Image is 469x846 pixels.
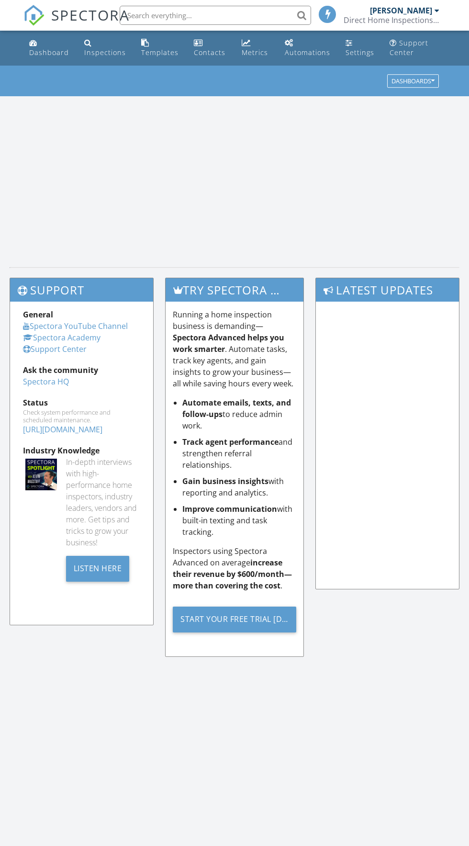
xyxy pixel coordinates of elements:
div: Direct Home Inspections LLC [344,15,439,25]
img: The Best Home Inspection Software - Spectora [23,5,45,26]
li: with reporting and analytics. [182,475,296,498]
div: Inspections [84,48,126,57]
div: Status [23,397,140,408]
a: Dashboard [25,34,73,62]
a: Listen Here [66,563,130,573]
a: Automations (Basic) [281,34,334,62]
a: [URL][DOMAIN_NAME] [23,424,102,435]
strong: General [23,309,53,320]
div: Dashboard [29,48,69,57]
strong: Automate emails, texts, and follow-ups [182,397,291,419]
button: Dashboards [387,75,439,88]
div: Start Your Free Trial [DATE] [173,607,296,632]
h3: Try spectora advanced [DATE] [166,278,303,302]
div: Ask the community [23,364,140,376]
a: Spectora YouTube Channel [23,321,128,331]
a: Spectora HQ [23,376,69,387]
li: with built-in texting and task tracking. [182,503,296,538]
div: [PERSON_NAME] [370,6,432,15]
div: Contacts [194,48,225,57]
a: Start Your Free Trial [DATE] [173,599,296,640]
li: to reduce admin work. [182,397,296,431]
div: Listen Here [66,556,130,582]
li: and strengthen referral relationships. [182,436,296,471]
div: Metrics [242,48,268,57]
a: Support Center [23,344,87,354]
a: Metrics [238,34,274,62]
a: Inspections [80,34,130,62]
h3: Latest Updates [316,278,459,302]
img: Spectoraspolightmain [25,459,57,490]
a: SPECTORA [23,13,130,33]
p: Running a home inspection business is demanding— . Automate tasks, track key agents, and gain ins... [173,309,296,389]
div: Check system performance and scheduled maintenance. [23,408,140,424]
a: Settings [342,34,378,62]
a: Contacts [190,34,230,62]
strong: Gain business insights [182,476,268,486]
a: Spectora Academy [23,332,100,343]
div: Industry Knowledge [23,445,140,456]
div: Templates [141,48,179,57]
h3: Support [10,278,153,302]
div: Support Center [390,38,428,57]
a: Templates [137,34,182,62]
div: Dashboards [391,78,435,85]
div: Automations [285,48,330,57]
div: In-depth interviews with high-performance home inspectors, industry leaders, vendors and more. Ge... [66,456,141,548]
input: Search everything... [120,6,311,25]
strong: Improve communication [182,504,277,514]
strong: increase their revenue by $600/month—more than covering the cost [173,557,292,591]
div: Settings [346,48,374,57]
p: Inspectors using Spectora Advanced on average . [173,545,296,591]
a: Support Center [386,34,444,62]
strong: Spectora Advanced helps you work smarter [173,332,284,354]
span: SPECTORA [51,5,130,25]
strong: Track agent performance [182,437,279,447]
